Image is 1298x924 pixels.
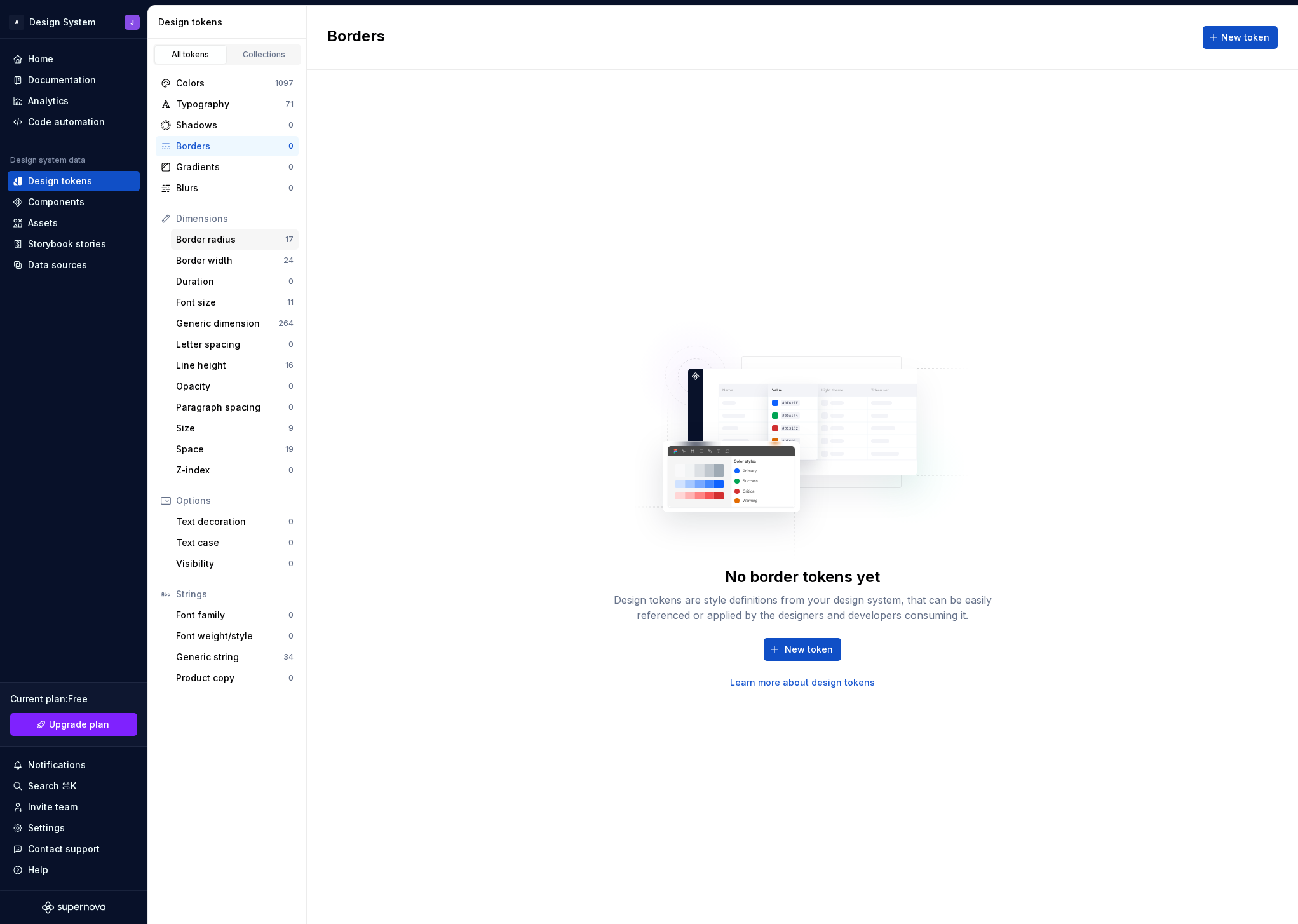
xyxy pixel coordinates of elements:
[29,16,95,29] div: Design System
[28,95,69,107] div: Analytics
[171,397,299,418] a: Paragraph spacing0
[8,255,140,275] a: Data sources
[176,443,285,456] div: Space
[156,94,299,114] a: Typography71
[10,713,137,736] a: Upgrade plan
[8,839,140,859] button: Contact support
[287,297,294,308] div: 11
[176,515,288,528] div: Text decoration
[8,49,140,69] a: Home
[28,780,76,792] div: Search ⌘K
[8,213,140,233] a: Assets
[49,718,109,731] span: Upgrade plan
[176,77,275,90] div: Colors
[171,229,299,250] a: Border radius17
[171,271,299,292] a: Duration0
[176,296,287,309] div: Font size
[288,183,294,193] div: 0
[42,901,105,914] svg: Supernova Logo
[283,652,294,662] div: 34
[156,157,299,177] a: Gradients0
[28,217,58,229] div: Assets
[158,16,301,29] div: Design tokens
[171,376,299,397] a: Opacity0
[176,338,288,351] div: Letter spacing
[288,538,294,548] div: 0
[278,318,294,329] div: 264
[285,99,294,109] div: 71
[8,797,140,817] a: Invite team
[288,610,294,620] div: 0
[176,672,288,684] div: Product copy
[156,136,299,156] a: Borders0
[285,234,294,245] div: 17
[275,78,294,88] div: 1097
[28,259,87,271] div: Data sources
[730,676,875,689] a: Learn more about design tokens
[176,212,294,225] div: Dimensions
[176,98,285,111] div: Typography
[171,334,299,355] a: Letter spacing0
[156,115,299,135] a: Shadows0
[28,53,53,65] div: Home
[176,161,288,173] div: Gradients
[176,233,285,246] div: Border radius
[8,818,140,838] a: Settings
[176,380,288,393] div: Opacity
[8,234,140,254] a: Storybook stories
[176,464,288,477] div: Z-index
[176,119,288,132] div: Shadows
[28,74,96,86] div: Documentation
[171,250,299,271] a: Border width24
[28,196,85,208] div: Components
[8,860,140,880] button: Help
[288,141,294,151] div: 0
[28,238,106,250] div: Storybook stories
[156,73,299,93] a: Colors1097
[288,517,294,527] div: 0
[176,588,294,601] div: Strings
[171,512,299,532] a: Text decoration0
[764,638,841,661] button: New token
[171,668,299,688] a: Product copy0
[171,626,299,646] a: Font weight/style0
[176,422,288,435] div: Size
[159,50,222,60] div: All tokens
[28,759,86,771] div: Notifications
[233,50,296,60] div: Collections
[8,755,140,775] button: Notifications
[288,402,294,412] div: 0
[28,175,92,187] div: Design tokens
[176,609,288,622] div: Font family
[285,444,294,454] div: 19
[171,605,299,625] a: Font family0
[28,864,48,876] div: Help
[288,465,294,475] div: 0
[176,254,283,267] div: Border width
[176,536,288,549] div: Text case
[8,91,140,111] a: Analytics
[8,112,140,132] a: Code automation
[176,494,294,507] div: Options
[28,822,65,834] div: Settings
[171,647,299,667] a: Generic string34
[176,140,288,153] div: Borders
[171,292,299,313] a: Font size11
[176,651,283,663] div: Generic string
[130,17,134,27] div: J
[171,418,299,438] a: Size9
[288,381,294,391] div: 0
[288,423,294,433] div: 9
[171,554,299,574] a: Visibility0
[176,317,278,330] div: Generic dimension
[8,171,140,191] a: Design tokens
[3,8,145,36] button: ADesign SystemJ
[171,460,299,480] a: Z-index0
[176,557,288,570] div: Visibility
[1221,31,1269,44] span: New token
[176,359,285,372] div: Line height
[725,567,880,587] div: No border tokens yet
[10,693,137,705] div: Current plan : Free
[8,70,140,90] a: Documentation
